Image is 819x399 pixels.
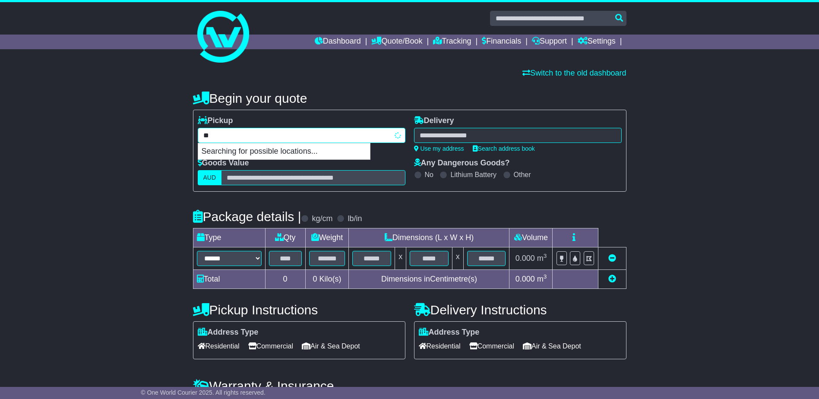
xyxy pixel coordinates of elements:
[313,275,317,283] span: 0
[532,35,567,49] a: Support
[349,228,509,247] td: Dimensions (L x W x H)
[193,228,265,247] td: Type
[305,270,349,289] td: Kilo(s)
[198,339,240,353] span: Residential
[193,379,626,393] h4: Warranty & Insurance
[198,328,259,337] label: Address Type
[198,170,222,185] label: AUD
[433,35,471,49] a: Tracking
[469,339,514,353] span: Commercial
[425,171,433,179] label: No
[302,339,360,353] span: Air & Sea Depot
[473,145,535,152] a: Search address book
[515,254,535,263] span: 0.000
[348,214,362,224] label: lb/in
[414,158,510,168] label: Any Dangerous Goods?
[248,339,293,353] span: Commercial
[198,116,233,126] label: Pickup
[482,35,521,49] a: Financials
[193,270,265,289] td: Total
[315,35,361,49] a: Dashboard
[419,339,461,353] span: Residential
[544,253,547,259] sup: 3
[452,247,463,270] td: x
[349,270,509,289] td: Dimensions in Centimetre(s)
[414,116,454,126] label: Delivery
[312,214,332,224] label: kg/cm
[578,35,616,49] a: Settings
[305,228,349,247] td: Weight
[193,209,301,224] h4: Package details |
[198,143,370,160] p: Searching for possible locations...
[608,254,616,263] a: Remove this item
[537,254,547,263] span: m
[537,275,547,283] span: m
[395,247,406,270] td: x
[523,339,581,353] span: Air & Sea Depot
[265,228,305,247] td: Qty
[515,275,535,283] span: 0.000
[450,171,496,179] label: Lithium Battery
[514,171,531,179] label: Other
[522,69,626,77] a: Switch to the old dashboard
[608,275,616,283] a: Add new item
[193,303,405,317] h4: Pickup Instructions
[265,270,305,289] td: 0
[371,35,422,49] a: Quote/Book
[414,145,464,152] a: Use my address
[414,303,626,317] h4: Delivery Instructions
[198,128,405,143] typeahead: Please provide city
[419,328,480,337] label: Address Type
[198,158,249,168] label: Goods Value
[509,228,553,247] td: Volume
[141,389,266,396] span: © One World Courier 2025. All rights reserved.
[193,91,626,105] h4: Begin your quote
[544,273,547,280] sup: 3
